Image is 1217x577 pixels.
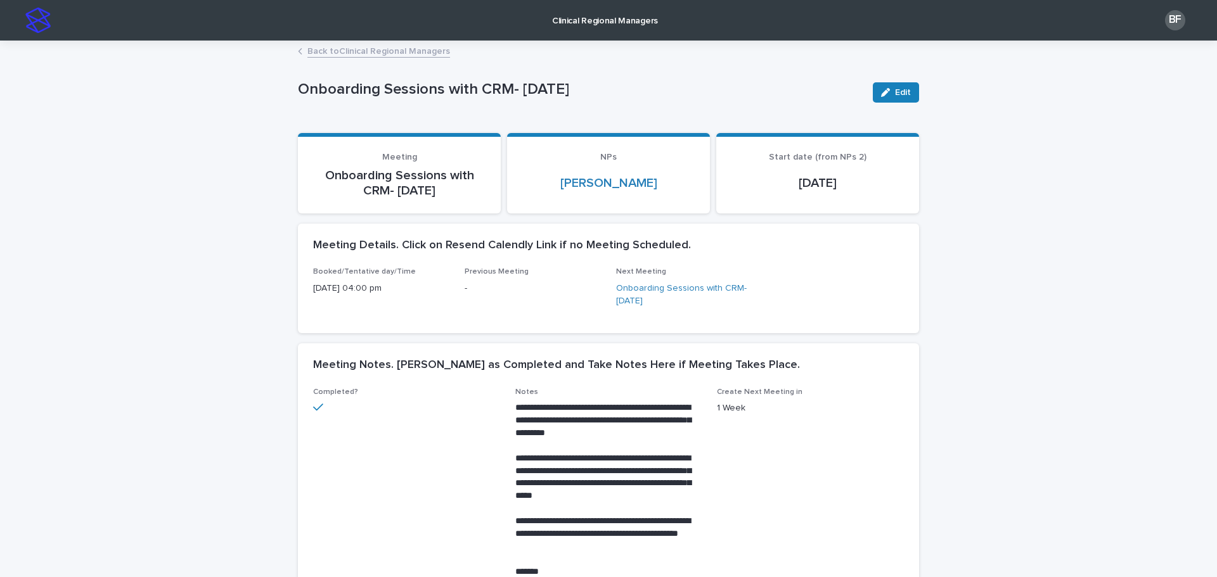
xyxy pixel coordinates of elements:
span: Start date (from NPs 2) [769,153,866,162]
span: Edit [895,88,911,97]
span: Next Meeting [616,268,666,276]
button: Edit [873,82,919,103]
div: BF [1165,10,1185,30]
span: Booked/Tentative day/Time [313,268,416,276]
a: Back toClinical Regional Managers [307,43,450,58]
span: NPs [600,153,617,162]
p: 1 Week [717,402,904,415]
p: Onboarding Sessions with CRM- [DATE] [298,80,863,99]
img: stacker-logo-s-only.png [25,8,51,33]
span: Notes [515,388,538,396]
span: Create Next Meeting in [717,388,802,396]
h2: Meeting Details. Click on Resend Calendly Link if no Meeting Scheduled. [313,239,691,253]
span: Previous Meeting [465,268,529,276]
p: [DATE] 04:00 pm [313,282,449,295]
span: Meeting [382,153,417,162]
h2: Meeting Notes. [PERSON_NAME] as Completed and Take Notes Here if Meeting Takes Place. [313,358,800,372]
p: - [465,282,601,295]
span: Completed? [313,388,358,396]
a: Onboarding Sessions with CRM- [DATE] [616,282,752,308]
a: [PERSON_NAME] [560,175,657,191]
p: [DATE] [731,175,904,191]
p: Onboarding Sessions with CRM- [DATE] [313,168,486,198]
